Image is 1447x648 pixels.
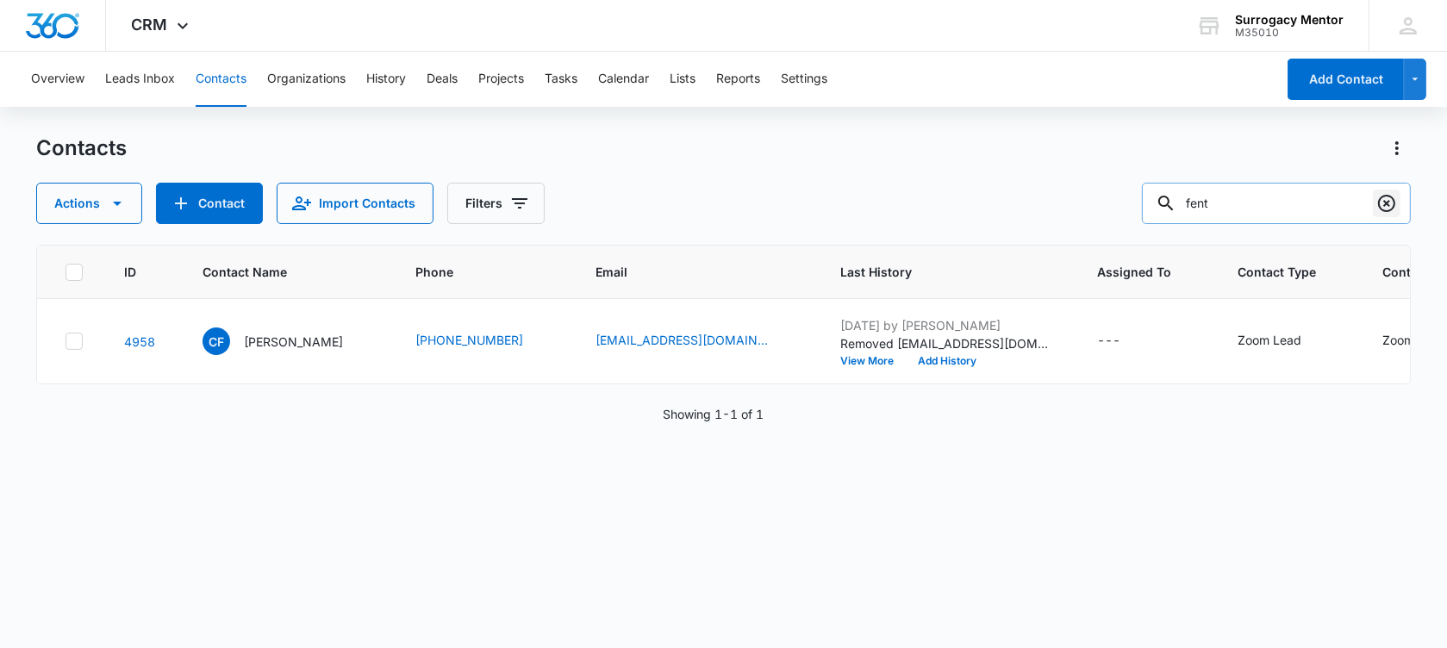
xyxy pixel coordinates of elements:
p: [PERSON_NAME] [244,333,343,351]
button: Overview [31,52,84,107]
p: Removed [EMAIL_ADDRESS][DOMAIN_NAME] from the email marketing list, 'App Yes [DATE]'. [840,334,1056,352]
button: Add Contact [1288,59,1404,100]
button: View More [840,356,906,366]
div: account name [1235,13,1344,27]
div: Contact Name - Cassidy Fent - Select to Edit Field [203,327,374,355]
button: Reports [716,52,760,107]
button: History [366,52,406,107]
div: Email - cassidyfent@gmail.com - Select to Edit Field [596,331,799,352]
span: Phone [415,263,529,281]
input: Search Contacts [1142,183,1411,224]
p: Showing 1-1 of 1 [663,405,764,423]
span: Last History [840,263,1031,281]
button: Filters [447,183,545,224]
button: Import Contacts [277,183,433,224]
span: CF [203,327,230,355]
button: Deals [427,52,458,107]
div: Contact Type - Zoom Lead - Select to Edit Field [1238,331,1332,352]
h1: Contacts [36,135,127,161]
button: Contacts [196,52,246,107]
span: CRM [132,16,168,34]
div: Zoom Lead [1238,331,1301,349]
button: Add Contact [156,183,263,224]
button: Actions [1383,134,1411,162]
button: Actions [36,183,142,224]
p: [DATE] by [PERSON_NAME] [840,316,1056,334]
div: account id [1235,27,1344,39]
a: [EMAIL_ADDRESS][DOMAIN_NAME] [596,331,768,349]
div: --- [1097,331,1120,352]
span: Contact Name [203,263,349,281]
button: Projects [478,52,524,107]
button: Clear [1373,190,1400,217]
button: Calendar [598,52,649,107]
span: Assigned To [1097,263,1171,281]
div: Phone - +1 (405) 584-9557 - Select to Edit Field [415,331,554,352]
span: Contact Type [1238,263,1316,281]
span: ID [124,263,136,281]
span: Email [596,263,774,281]
button: Organizations [267,52,346,107]
div: Assigned To - - Select to Edit Field [1097,331,1151,352]
button: Lists [670,52,695,107]
button: Add History [906,356,989,366]
button: Settings [781,52,827,107]
a: [PHONE_NUMBER] [415,331,523,349]
a: Navigate to contact details page for Cassidy Fent [124,334,155,349]
button: Leads Inbox [105,52,175,107]
button: Tasks [545,52,577,107]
